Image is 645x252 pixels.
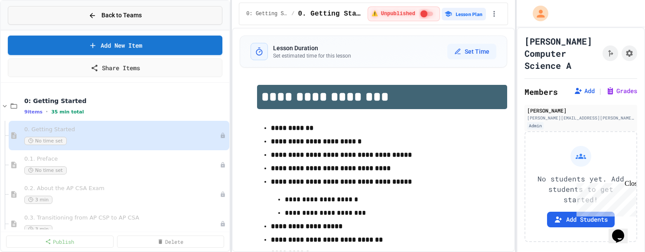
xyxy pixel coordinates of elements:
[24,97,228,105] span: 0: Getting Started
[273,52,351,59] p: Set estimated time for this lesson
[24,185,220,192] span: 0.2. About the AP CSA Exam
[6,236,114,248] a: Publish
[24,126,220,133] span: 0. Getting Started
[51,109,84,115] span: 35 min total
[524,86,558,98] h2: Members
[598,86,603,96] span: |
[246,10,288,17] span: 0: Getting Started
[574,87,595,95] button: Add
[527,107,635,114] div: [PERSON_NAME]
[8,36,222,55] a: Add New Item
[622,45,637,61] button: Assignment Settings
[532,174,629,205] p: No students yet. Add students to get started!
[24,196,52,204] span: 3 min
[46,108,48,115] span: •
[24,214,220,222] span: 0.3. Transitioning from AP CSP to AP CSA
[573,180,636,216] iframe: chat widget
[220,221,226,227] div: Unpublished
[3,3,60,55] div: Chat with us now!Close
[220,191,226,197] div: Unpublished
[447,44,496,59] button: Set Time
[527,115,635,121] div: [PERSON_NAME][EMAIL_ADDRESS][PERSON_NAME][DOMAIN_NAME]
[547,212,615,227] button: Add Students
[524,3,551,23] div: My Account
[527,122,544,129] div: Admin
[371,10,415,17] span: ⚠️ Unpublished
[101,11,142,20] span: Back to Teams
[603,45,618,61] button: Click to see fork details
[298,9,364,19] span: 0. Getting Started
[24,137,67,145] span: No time set
[273,44,351,52] h3: Lesson Duration
[220,162,226,168] div: Unpublished
[24,155,220,163] span: 0.1. Preface
[117,236,225,248] a: Delete
[8,6,222,25] button: Back to Teams
[609,217,636,243] iframe: chat widget
[220,132,226,139] div: Unpublished
[24,109,42,115] span: 9 items
[442,8,486,20] button: Lesson Plan
[24,225,52,233] span: 3 min
[368,6,440,21] div: ⚠️ Students cannot see this content! Click the toggle to publish it and make it visible to your c...
[524,35,599,71] h1: [PERSON_NAME] Computer Science A
[291,10,294,17] span: /
[8,58,222,77] a: Share Items
[606,87,637,95] button: Grades
[24,166,67,174] span: No time set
